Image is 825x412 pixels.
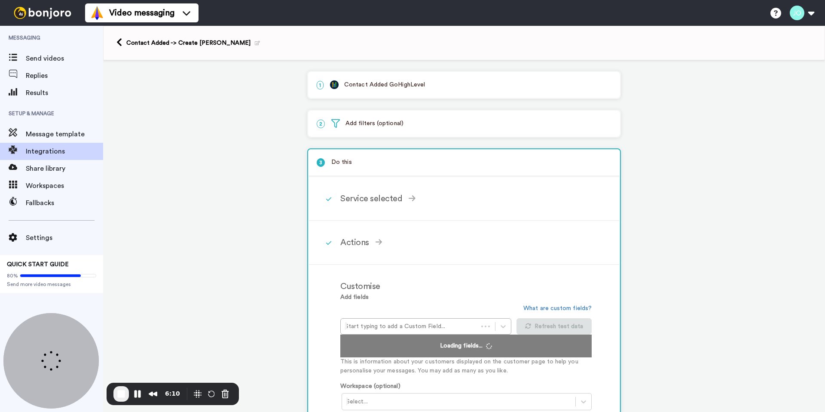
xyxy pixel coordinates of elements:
p: Do this [317,158,611,167]
label: Add fields [340,293,369,302]
div: Service selected [340,192,592,205]
div: Actions [340,236,592,249]
p: This is information about your customers displayed on the customer page to help you personalise y... [340,357,592,375]
span: Replies [26,71,103,81]
div: Customise [340,280,592,293]
span: Share library [26,163,103,174]
div: Contact Added -> Create [PERSON_NAME] [126,39,260,47]
img: vm-color.svg [90,6,104,20]
img: logo_gohighlevel.png [330,80,339,89]
div: Actions [309,221,619,265]
span: QUICK START GUIDE [7,261,69,267]
div: 1Contact Added GoHighLevel [307,71,621,99]
button: Refresh test data [516,318,592,335]
span: Settings [26,233,103,243]
span: Send videos [26,53,103,64]
span: Workspaces [26,181,103,191]
span: 2 [317,120,325,128]
p: Contact Added GoHighLevel [317,80,611,89]
a: What are custom fields? [523,305,592,311]
span: Video messaging [109,7,174,19]
span: Fallbacks [26,198,103,208]
p: Add filters (optional) [317,119,611,128]
span: Results [26,88,103,98]
span: Send more video messages [7,281,96,288]
img: filter.svg [331,119,340,128]
span: Message template [26,129,103,139]
span: 80% [7,272,18,279]
div: 2Add filters (optional) [307,110,621,138]
span: Integrations [26,146,103,157]
span: 3 [317,158,325,167]
label: Workspace (optional) [340,382,400,391]
strong: Loading fields... [440,341,483,351]
span: 1 [317,81,324,89]
img: bj-logo-header-white.svg [10,7,75,19]
div: Service selected [309,177,619,221]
